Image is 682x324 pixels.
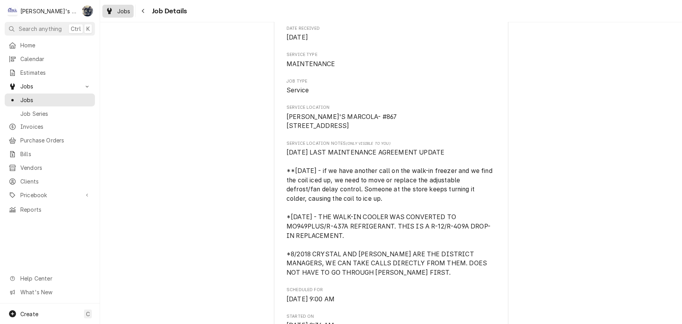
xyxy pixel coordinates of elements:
[286,86,309,94] span: Service
[286,78,496,95] div: Job Type
[5,107,95,120] a: Job Series
[5,52,95,65] a: Calendar
[86,310,90,318] span: C
[20,288,90,296] span: What's New
[5,94,95,106] a: Jobs
[7,5,18,16] div: C
[5,189,95,202] a: Go to Pricebook
[286,52,496,68] div: Service Type
[20,150,91,158] span: Bills
[5,203,95,216] a: Reports
[20,122,91,131] span: Invoices
[20,96,91,104] span: Jobs
[20,164,91,172] span: Vendors
[20,177,91,185] span: Clients
[286,25,496,42] div: Date Received
[71,25,81,33] span: Ctrl
[286,295,335,303] span: [DATE] 9:00 AM
[286,113,397,130] span: [PERSON_NAME]'S MARCOLA- #867 [STREET_ADDRESS]
[286,52,496,58] span: Service Type
[20,274,90,283] span: Help Center
[346,141,390,146] span: (Only Visible to You)
[286,86,496,95] span: Job Type
[20,110,91,118] span: Job Series
[286,59,496,69] span: Service Type
[20,55,91,63] span: Calendar
[286,140,496,147] span: Service Location Notes
[286,149,494,276] span: [DATE] LAST MAINTENANCE AGREEMENT UPDATE **[DATE] - if we have another call on the walk-in freeze...
[286,34,308,41] span: [DATE]
[286,104,496,131] div: Service Location
[117,7,131,15] span: Jobs
[286,33,496,42] span: Date Received
[5,22,95,36] button: Search anythingCtrlK
[286,287,496,293] span: Scheduled For
[20,82,79,90] span: Jobs
[5,286,95,299] a: Go to What's New
[82,5,93,16] div: Sarah Bendele's Avatar
[150,6,187,16] span: Job Details
[286,148,496,277] span: [object Object]
[20,41,91,49] span: Home
[20,7,78,15] div: [PERSON_NAME]'s Refrigeration
[286,78,496,85] span: Job Type
[286,60,335,68] span: MAINTENANCE
[5,272,95,285] a: Go to Help Center
[20,311,38,317] span: Create
[20,191,79,199] span: Pricebook
[5,80,95,93] a: Go to Jobs
[20,136,91,144] span: Purchase Orders
[286,287,496,304] div: Scheduled For
[5,148,95,160] a: Bills
[137,5,150,17] button: Navigate back
[286,295,496,304] span: Scheduled For
[5,134,95,147] a: Purchase Orders
[286,104,496,111] span: Service Location
[102,5,134,18] a: Jobs
[20,68,91,77] span: Estimates
[5,161,95,174] a: Vendors
[286,112,496,131] span: Service Location
[5,39,95,52] a: Home
[286,313,496,320] span: Started On
[5,175,95,188] a: Clients
[5,66,95,79] a: Estimates
[5,120,95,133] a: Invoices
[286,140,496,277] div: [object Object]
[19,25,62,33] span: Search anything
[7,5,18,16] div: Clay's Refrigeration's Avatar
[82,5,93,16] div: SB
[86,25,90,33] span: K
[20,205,91,214] span: Reports
[286,25,496,32] span: Date Received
